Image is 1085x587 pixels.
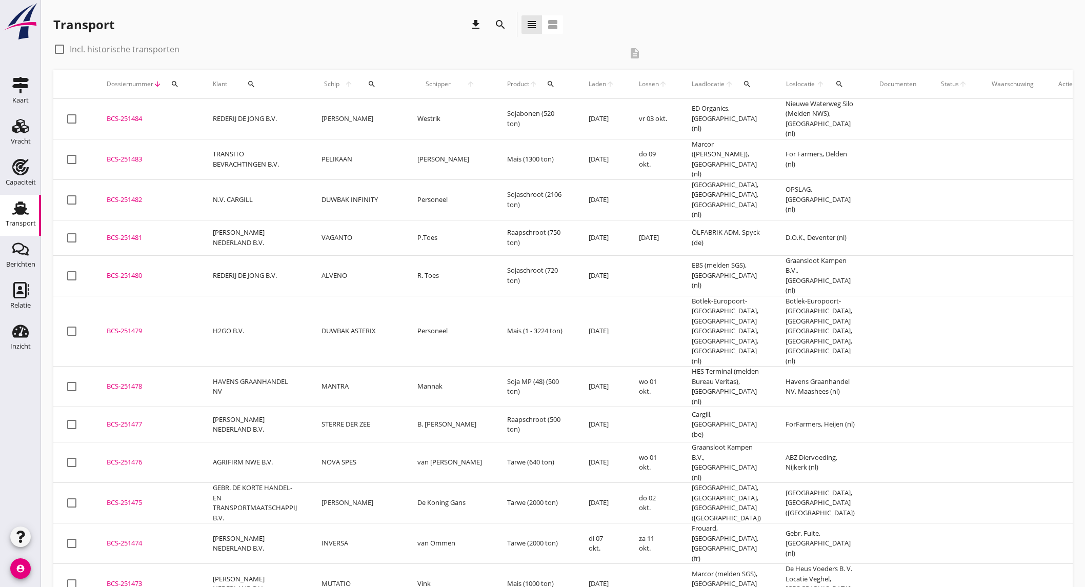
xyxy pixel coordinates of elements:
[773,523,867,564] td: Gebr. Fuite, [GEOGRAPHIC_DATA] (nl)
[526,18,538,31] i: view_headline
[529,80,537,88] i: arrow_upward
[405,220,495,255] td: P.Toes
[213,72,297,96] div: Klant
[547,80,555,88] i: search
[495,442,576,483] td: Tarwe (640 ton)
[816,80,826,88] i: arrow_upward
[200,407,309,442] td: [PERSON_NAME] NEDERLAND B.V.
[576,139,627,179] td: [DATE]
[309,483,405,523] td: [PERSON_NAME]
[679,139,773,179] td: Marcor ([PERSON_NAME]), [GEOGRAPHIC_DATA] (nl)
[547,18,559,31] i: view_agenda
[679,220,773,255] td: ÖLFABRIK ADM, Spyck (de)
[773,296,867,367] td: Botlek-Europoort-[GEOGRAPHIC_DATA], [GEOGRAPHIC_DATA] [GEOGRAPHIC_DATA], [GEOGRAPHIC_DATA], [GEOG...
[992,79,1034,89] div: Waarschuwing
[107,419,188,430] div: BCS-251477
[200,523,309,564] td: [PERSON_NAME] NEDERLAND B.V.
[470,18,482,31] i: download
[576,255,627,296] td: [DATE]
[309,523,405,564] td: INVERSA
[417,79,458,89] span: Schipper
[53,16,114,33] div: Transport
[627,220,679,255] td: [DATE]
[835,80,843,88] i: search
[576,367,627,407] td: [DATE]
[773,367,867,407] td: Havens Graanhandel NV, Maashees (nl)
[495,407,576,442] td: Raapschroot (500 ton)
[458,80,483,88] i: arrow_upward
[576,296,627,367] td: [DATE]
[639,79,659,89] span: Lossen
[627,367,679,407] td: wo 01 okt.
[107,326,188,336] div: BCS-251479
[171,80,179,88] i: search
[309,99,405,139] td: [PERSON_NAME]
[495,99,576,139] td: Sojabonen (520 ton)
[200,483,309,523] td: GEBR. DE KORTE HANDEL- EN TRANSPORTMAATSCHAPPIJ B.V.
[107,381,188,392] div: BCS-251478
[405,442,495,483] td: van [PERSON_NAME]
[10,302,31,309] div: Relatie
[773,442,867,483] td: ABZ Diervoeding, Nijkerk (nl)
[627,99,679,139] td: vr 03 okt.
[342,80,355,88] i: arrow_upward
[576,179,627,220] td: [DATE]
[107,538,188,549] div: BCS-251474
[200,179,309,220] td: N.V. CARGILL
[107,457,188,468] div: BCS-251476
[405,523,495,564] td: van Ommen
[679,367,773,407] td: HES Terminal (melden Bureau Veritas), [GEOGRAPHIC_DATA] (nl)
[627,523,679,564] td: za 11 okt.
[200,367,309,407] td: HAVENS GRAANHANDEL NV
[659,80,667,88] i: arrow_upward
[200,442,309,483] td: AGRIFIRM NWE B.V.
[576,220,627,255] td: [DATE]
[494,18,507,31] i: search
[679,255,773,296] td: EBS (melden SGS), [GEOGRAPHIC_DATA] (nl)
[941,79,959,89] span: Status
[576,99,627,139] td: [DATE]
[773,255,867,296] td: Graansloot Kampen B.V., [GEOGRAPHIC_DATA] (nl)
[495,523,576,564] td: Tarwe (2000 ton)
[576,483,627,523] td: [DATE]
[107,79,153,89] span: Dossiernummer
[200,99,309,139] td: REDERIJ DE JONG B.V.
[11,138,31,145] div: Vracht
[773,220,867,255] td: D.O.K., Deventer (nl)
[679,179,773,220] td: [GEOGRAPHIC_DATA], [GEOGRAPHIC_DATA], [GEOGRAPHIC_DATA] (nl)
[743,80,751,88] i: search
[2,3,39,41] img: logo-small.a267ee39.svg
[679,407,773,442] td: Cargill, [GEOGRAPHIC_DATA] (be)
[627,483,679,523] td: do 02 okt.
[679,442,773,483] td: Graansloot Kampen B.V., [GEOGRAPHIC_DATA] (nl)
[322,79,342,89] span: Schip
[495,296,576,367] td: Mais (1 - 3224 ton)
[309,367,405,407] td: MANTRA
[725,80,734,88] i: arrow_upward
[495,255,576,296] td: Sojaschroot (720 ton)
[309,296,405,367] td: DUWBAK ASTERIX
[153,80,162,88] i: arrow_downward
[495,483,576,523] td: Tarwe (2000 ton)
[576,523,627,564] td: di 07 okt.
[70,44,179,54] label: Incl. historische transporten
[405,483,495,523] td: De Koning Gans
[405,367,495,407] td: Mannak
[405,99,495,139] td: Westrik
[679,296,773,367] td: Botlek-Europoort-[GEOGRAPHIC_DATA], [GEOGRAPHIC_DATA] [GEOGRAPHIC_DATA], [GEOGRAPHIC_DATA], [GEOG...
[10,343,31,350] div: Inzicht
[309,220,405,255] td: VAGANTO
[200,255,309,296] td: REDERIJ DE JONG B.V.
[309,255,405,296] td: ALVENO
[495,220,576,255] td: Raapschroot (750 ton)
[589,79,606,89] span: Laden
[247,80,255,88] i: search
[773,99,867,139] td: Nieuwe Waterweg Silo (Melden NWS), [GEOGRAPHIC_DATA] (nl)
[309,442,405,483] td: NOVA SPES
[368,80,376,88] i: search
[679,483,773,523] td: [GEOGRAPHIC_DATA], [GEOGRAPHIC_DATA], [GEOGRAPHIC_DATA] ([GEOGRAPHIC_DATA])
[679,523,773,564] td: Frouard, [GEOGRAPHIC_DATA], [GEOGRAPHIC_DATA] (fr)
[606,80,614,88] i: arrow_upward
[959,80,967,88] i: arrow_upward
[495,179,576,220] td: Sojaschroot (2106 ton)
